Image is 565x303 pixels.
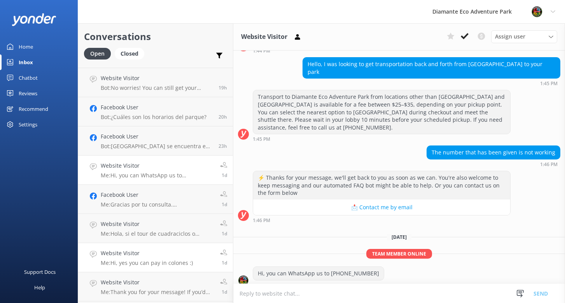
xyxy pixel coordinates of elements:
[491,30,557,43] div: Assign User
[84,48,111,60] div: Open
[19,39,33,54] div: Home
[19,117,37,132] div: Settings
[303,81,560,86] div: Sep 18 2025 01:45pm (UTC -06:00) America/Costa_Rica
[253,282,384,288] div: Sep 20 2025 09:22am (UTC -06:00) America/Costa_Rica
[101,220,214,228] h4: Website Visitor
[101,191,214,199] h4: Facebook User
[531,6,543,18] img: 831-1756915225.png
[78,126,233,156] a: Facebook UserBot:[GEOGRAPHIC_DATA] se encuentra en RIU Hotel [STREET_ADDRESS]. Para obtener direc...
[253,90,510,134] div: Transport to Diamante Eco Adventure Park from locations other than [GEOGRAPHIC_DATA] and [GEOGRAP...
[253,283,271,288] strong: 9:22 AM
[78,272,233,301] a: Website VisitorMe:Thank you for your message! If you’d like to add a private guide to your tour b...
[34,280,45,295] div: Help
[78,68,233,97] a: Website VisitorBot:No worries! You can still get your photos. Just send an email to [EMAIL_ADDRES...
[253,200,510,215] button: 📩 Contact me by email
[101,114,206,121] p: Bot: ¿Cuáles son los horarios del parque?
[219,114,227,120] span: Sep 20 2025 01:44pm (UTC -06:00) America/Costa_Rica
[101,259,193,266] p: Me: Hi, yes you can pay in colones :)
[222,172,227,179] span: Sep 20 2025 09:22am (UTC -06:00) America/Costa_Rica
[101,249,193,257] h4: Website Visitor
[78,156,233,185] a: Website VisitorMe:Hi, you can WhatsApp us to [PHONE_NUMBER]1d
[366,249,432,259] span: Team member online
[222,230,227,237] span: Sep 20 2025 09:14am (UTC -06:00) America/Costa_Rica
[427,146,560,159] div: The number that has been given is not working
[303,58,560,78] div: Hello, I was looking to get transportation back and forth from [GEOGRAPHIC_DATA] to your park
[253,217,511,223] div: Sep 18 2025 01:46pm (UTC -06:00) America/Costa_Rica
[101,161,214,170] h4: Website Visitor
[19,54,33,70] div: Inbox
[253,171,510,200] div: ⚡ Thanks for your message, we'll get back to you as soon as we can. You're also welcome to keep m...
[219,143,227,149] span: Sep 20 2025 10:21am (UTC -06:00) America/Costa_Rica
[101,132,213,141] h4: Facebook User
[253,49,270,53] strong: 1:44 PM
[427,161,560,167] div: Sep 18 2025 01:46pm (UTC -06:00) America/Costa_Rica
[276,283,313,288] span: [PERSON_NAME]
[253,267,384,280] div: Hi, you can WhatsApp us to [PHONE_NUMBER]
[253,136,511,142] div: Sep 18 2025 01:45pm (UTC -06:00) America/Costa_Rica
[101,289,214,296] p: Me: Thank you for your message! If you’d like to add a private guide to your tour booked through ...
[222,259,227,266] span: Sep 20 2025 09:14am (UTC -06:00) America/Costa_Rica
[19,70,38,86] div: Chatbot
[101,143,213,150] p: Bot: [GEOGRAPHIC_DATA] se encuentra en RIU Hotel [STREET_ADDRESS]. Para obtener direcciones, [PER...
[101,230,214,237] p: Me: Hola, si el tour de cuadraciclos o caballos seria adicional.
[540,162,558,167] strong: 1:46 PM
[84,29,227,44] h2: Conversations
[241,32,287,42] h3: Website Visitor
[12,13,56,26] img: yonder-white-logo.png
[101,278,214,287] h4: Website Visitor
[78,185,233,214] a: Facebook UserMe:Gracias por tu consulta. [PERSON_NAME] de vida [PERSON_NAME] en [GEOGRAPHIC_DATA]...
[78,243,233,272] a: Website VisitorMe:Hi, yes you can pay in colones :)1d
[387,234,411,240] span: [DATE]
[101,172,214,179] p: Me: Hi, you can WhatsApp us to [PHONE_NUMBER]
[316,283,335,288] span: • Unread
[253,48,511,53] div: Sep 18 2025 01:44pm (UTC -06:00) America/Costa_Rica
[222,201,227,208] span: Sep 20 2025 09:15am (UTC -06:00) America/Costa_Rica
[540,81,558,86] strong: 1:45 PM
[84,49,115,58] a: Open
[222,289,227,295] span: Sep 20 2025 09:09am (UTC -06:00) America/Costa_Rica
[24,264,56,280] div: Support Docs
[115,48,144,60] div: Closed
[219,84,227,91] span: Sep 20 2025 02:57pm (UTC -06:00) America/Costa_Rica
[78,214,233,243] a: Website VisitorMe:Hola, si el tour de cuadraciclos o caballos seria adicional.1d
[101,103,206,112] h4: Facebook User
[495,32,525,41] span: Assign user
[253,218,270,223] strong: 1:46 PM
[19,101,48,117] div: Recommend
[78,97,233,126] a: Facebook UserBot:¿Cuáles son los horarios del parque?20h
[253,137,270,142] strong: 1:45 PM
[101,201,214,208] p: Me: Gracias por tu consulta. [PERSON_NAME] de vida [PERSON_NAME] en [GEOGRAPHIC_DATA] no está per...
[101,84,213,91] p: Bot: No worries! You can still get your photos. Just send an email to [EMAIL_ADDRESS][DOMAIN_NAME...
[101,74,213,82] h4: Website Visitor
[19,86,37,101] div: Reviews
[115,49,148,58] a: Closed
